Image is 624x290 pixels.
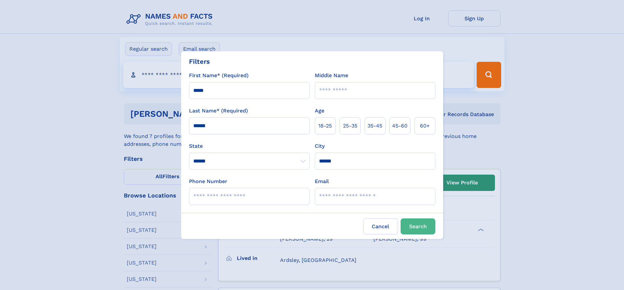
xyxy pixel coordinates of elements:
label: Middle Name [315,72,348,79]
label: First Name* (Required) [189,72,249,79]
span: 60+ [420,122,430,130]
button: Search [401,218,435,234]
span: 35‑45 [368,122,382,130]
span: 18‑25 [318,122,332,130]
span: 25‑35 [343,122,357,130]
label: City [315,142,325,150]
label: Age [315,107,324,115]
label: Cancel [363,218,398,234]
label: State [189,142,310,150]
label: Email [315,178,329,185]
span: 45‑60 [392,122,407,130]
label: Last Name* (Required) [189,107,248,115]
label: Phone Number [189,178,227,185]
div: Filters [189,57,210,66]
